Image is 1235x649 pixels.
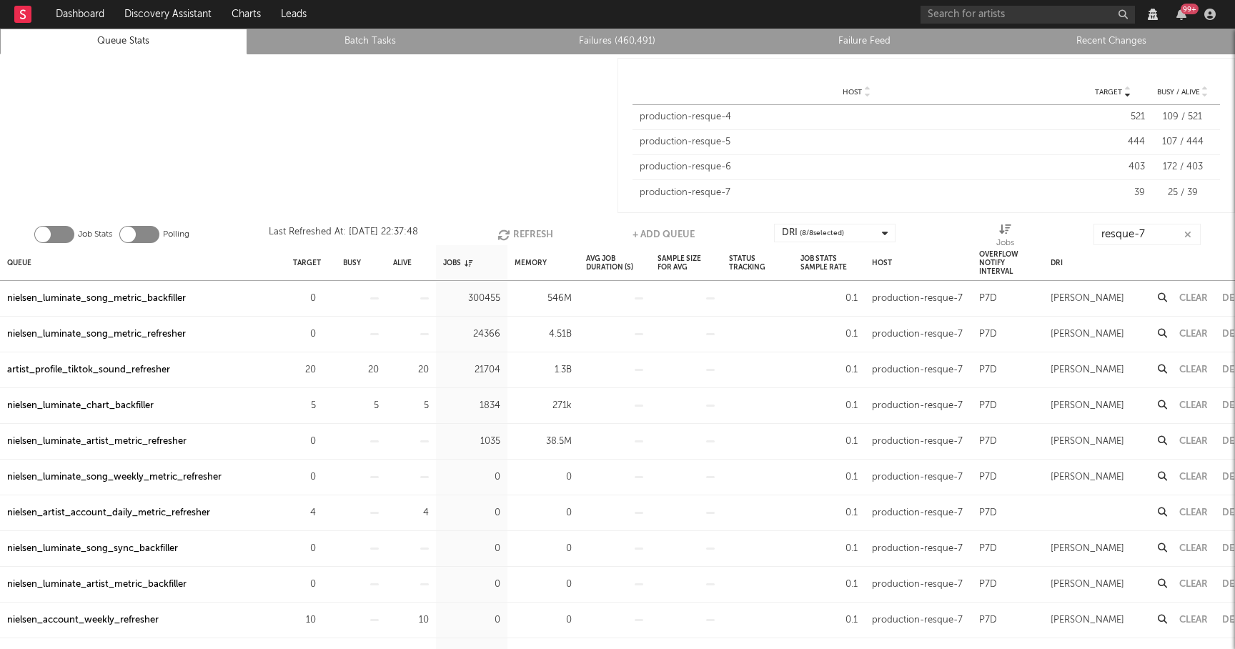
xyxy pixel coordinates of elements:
div: 0 [293,469,316,486]
div: 0.1 [800,290,858,307]
button: 99+ [1176,9,1186,20]
div: production-resque-7 [872,576,963,593]
div: production-resque-7 [872,540,963,558]
div: [PERSON_NAME] [1051,326,1124,343]
div: 107 / 444 [1152,135,1213,149]
div: 521 [1081,110,1145,124]
div: Queue [7,247,31,278]
div: production-resque-7 [872,433,963,450]
span: Host [843,88,862,96]
div: 271k [515,397,572,415]
div: Jobs [443,247,472,278]
div: 4 [293,505,316,522]
div: 546M [515,290,572,307]
div: 444 [1081,135,1145,149]
div: 38.5M [515,433,572,450]
div: Last Refreshed At: [DATE] 22:37:48 [269,224,418,245]
div: 403 [1081,160,1145,174]
div: production-resque-7 [872,362,963,379]
div: 0 [293,433,316,450]
div: [PERSON_NAME] [1051,612,1124,629]
div: Host [872,247,892,278]
a: Queue Stats [8,33,239,50]
div: 4 [393,505,429,522]
div: 10 [293,612,316,629]
div: Memory [515,247,547,278]
a: nielsen_luminate_artist_metric_refresher [7,433,187,450]
div: 5 [343,397,379,415]
input: Search... [1093,224,1201,245]
div: 10 [393,612,429,629]
button: Refresh [497,224,553,245]
div: 0.1 [800,505,858,522]
div: production-resque-6 [640,160,1073,174]
span: Busy / Alive [1157,88,1200,96]
div: 0 [515,505,572,522]
div: 0 [443,505,500,522]
div: 21704 [443,362,500,379]
div: [PERSON_NAME] [1051,362,1124,379]
div: P7D [979,612,997,629]
div: production-resque-7 [872,290,963,307]
div: Jobs [996,224,1014,251]
div: DRI [1051,247,1063,278]
div: P7D [979,576,997,593]
label: Job Stats [78,226,112,243]
button: Clear [1179,472,1208,482]
a: nielsen_luminate_chart_backfiller [7,397,154,415]
div: nielsen_luminate_artist_metric_backfiller [7,576,187,593]
div: 0 [515,469,572,486]
div: [PERSON_NAME] [1051,433,1124,450]
div: production-resque-7 [872,469,963,486]
div: P7D [979,290,997,307]
div: 0 [293,290,316,307]
div: 109 / 521 [1152,110,1213,124]
div: 0.1 [800,469,858,486]
a: Batch Tasks [255,33,487,50]
a: nielsen_luminate_song_weekly_metric_refresher [7,469,222,486]
div: nielsen_luminate_song_sync_backfiller [7,540,178,558]
span: Target [1095,88,1122,96]
div: 25 / 39 [1152,186,1213,200]
a: nielsen_artist_account_daily_metric_refresher [7,505,210,522]
a: Failures (460,491) [502,33,733,50]
div: Sample Size For Avg [658,247,715,278]
div: Jobs [996,234,1014,252]
div: Status Tracking [729,247,786,278]
a: nielsen_luminate_song_metric_backfiller [7,290,186,307]
button: Clear [1179,330,1208,339]
div: 300455 [443,290,500,307]
div: production-resque-7 [640,186,1073,200]
a: nielsen_luminate_song_metric_refresher [7,326,186,343]
div: 0.1 [800,326,858,343]
div: 0.1 [800,540,858,558]
div: 0 [443,576,500,593]
div: 20 [343,362,379,379]
div: production-resque-7 [872,397,963,415]
div: 5 [393,397,429,415]
div: 0.1 [800,612,858,629]
span: ( 8 / 8 selected) [800,224,844,242]
div: 0 [515,612,572,629]
button: Clear [1179,544,1208,553]
div: [PERSON_NAME] [1051,290,1124,307]
div: [PERSON_NAME] [1051,469,1124,486]
div: P7D [979,362,997,379]
button: + Add Queue [633,224,695,245]
div: 24366 [443,326,500,343]
div: 1.3B [515,362,572,379]
button: Clear [1179,294,1208,303]
div: P7D [979,540,997,558]
div: production-resque-7 [872,612,963,629]
div: 172 / 403 [1152,160,1213,174]
div: P7D [979,505,997,522]
div: P7D [979,469,997,486]
div: Overflow Notify Interval [979,247,1036,278]
button: Clear [1179,437,1208,446]
div: 0 [443,540,500,558]
div: Alive [393,247,412,278]
div: 0 [443,469,500,486]
div: Busy [343,247,361,278]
